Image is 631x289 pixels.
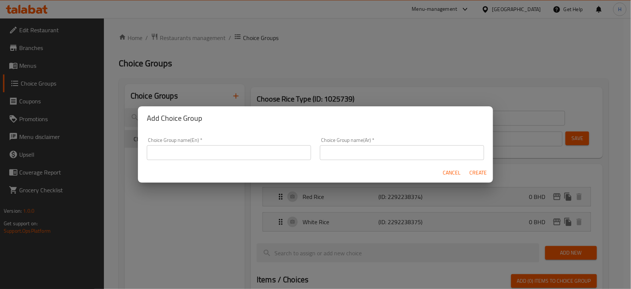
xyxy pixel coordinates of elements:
button: Create [466,166,490,180]
span: Cancel [443,168,460,177]
input: Please enter Choice Group name(en) [147,145,311,160]
button: Cancel [440,166,463,180]
h2: Add Choice Group [147,112,484,124]
span: Create [469,168,487,177]
input: Please enter Choice Group name(ar) [320,145,484,160]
